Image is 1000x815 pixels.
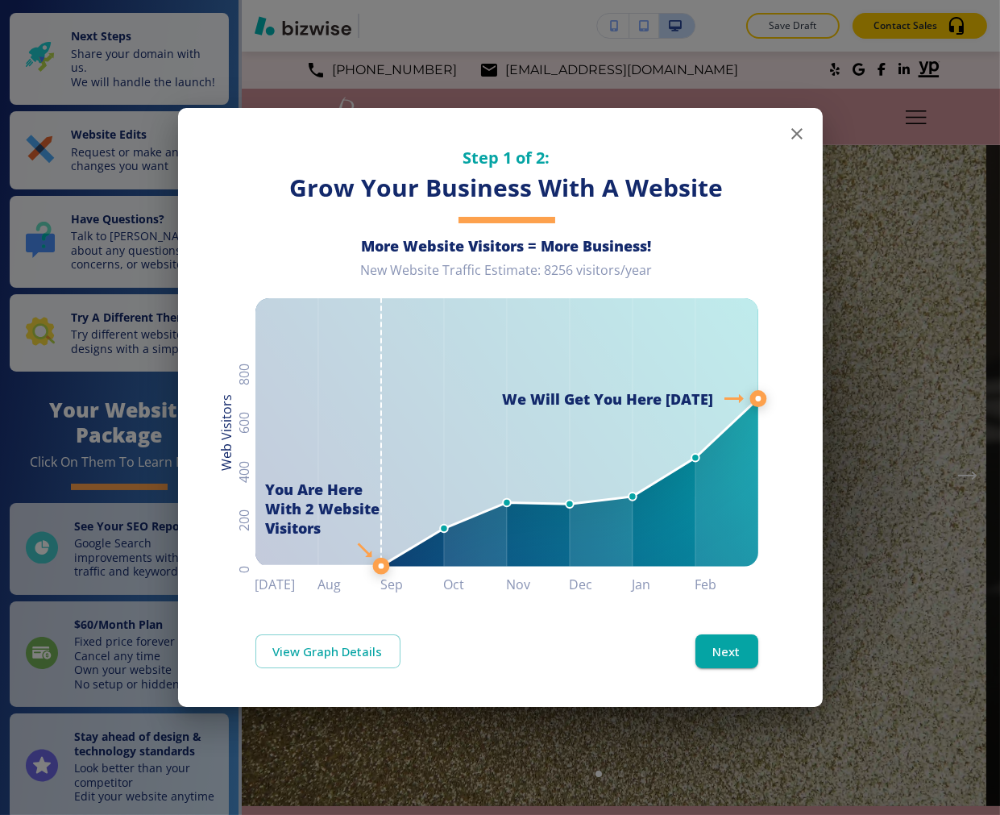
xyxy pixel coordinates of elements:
h6: Jan [633,573,695,596]
h6: Dec [570,573,633,596]
h6: [DATE] [255,573,318,596]
h6: Oct [444,573,507,596]
h6: Feb [695,573,758,596]
button: Next [695,634,758,668]
h6: More Website Visitors = More Business! [255,236,758,256]
h5: Step 1 of 2: [255,147,758,168]
h3: Grow Your Business With A Website [255,172,758,205]
h6: Aug [318,573,381,596]
a: View Graph Details [255,634,400,668]
div: New Website Traffic Estimate: 8256 visitors/year [255,262,758,292]
h6: Sep [381,573,444,596]
h6: Nov [507,573,570,596]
